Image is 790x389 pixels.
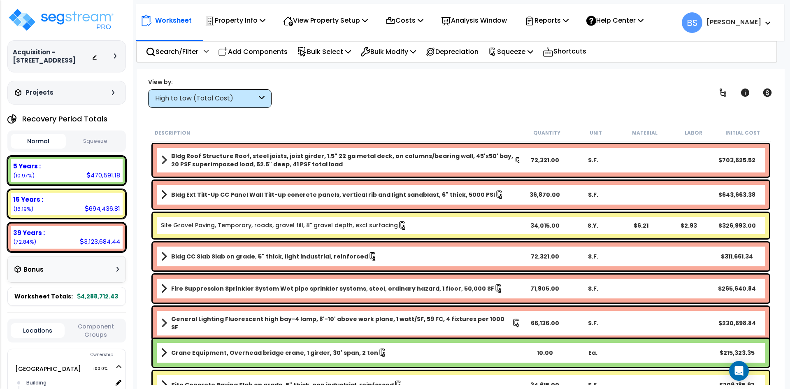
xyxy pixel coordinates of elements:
[713,191,761,199] div: $643,663.38
[590,130,602,136] small: Unit
[569,221,617,230] div: S.Y.
[386,15,423,26] p: Costs
[85,204,120,213] div: 694,436.81
[283,15,368,26] p: View Property Setup
[729,361,749,381] div: Open Intercom Messenger
[521,381,569,389] div: 34,615.00
[161,221,407,230] a: Individual Item
[713,349,761,357] div: $215,323.35
[80,237,120,246] div: 3,123,684.44
[214,42,292,61] div: Add Components
[569,319,617,327] div: S.F.
[69,322,123,339] button: Component Groups
[538,42,591,62] div: Shortcuts
[713,319,761,327] div: $230,698.84
[13,172,35,179] small: 10.972784668614398%
[155,130,190,136] small: Description
[665,221,713,230] div: $2.93
[421,42,483,61] div: Depreciation
[26,89,53,97] h3: Projects
[13,162,41,170] b: 5 Years :
[161,189,521,200] a: Assembly Title
[441,15,507,26] p: Analysis Window
[713,221,761,230] div: $326,993.00
[13,205,33,212] small: 16.192198039260933%
[171,315,512,331] b: General Lighting Fluorescent high bay-4 lamp, 8'-10' above work plane, 1 watt/SF, 59 FC, 4 fixtur...
[218,46,288,57] p: Add Components
[13,48,92,65] h3: Acquisition - [STREET_ADDRESS]
[13,195,43,204] b: 15 Years :
[161,315,521,331] a: Assembly Title
[713,252,761,261] div: $311,661.34
[706,18,761,26] b: [PERSON_NAME]
[161,347,521,359] a: Assembly Title
[171,191,495,199] b: Bldg Ext Tilt-Up CC Panel Wall Tilt-up concrete panels, vertical rib and light sandblast, 6" thic...
[725,130,760,136] small: Initial Cost
[13,228,45,237] b: 39 Years :
[68,134,123,149] button: Squeeze
[161,283,521,294] a: Assembly Title
[521,252,569,261] div: 72,321.00
[171,349,378,357] b: Crane Equipment, Overhead bridge crane, 1 girder, 30' span, 2 ton
[569,349,617,357] div: Ea.
[22,115,107,123] h4: Recovery Period Totals
[146,46,198,57] p: Search/Filter
[521,319,569,327] div: 66,136.00
[86,171,120,179] div: 470,591.18
[77,292,118,300] b: 4,288,712.43
[425,46,479,57] p: Depreciation
[569,191,617,199] div: S.F.
[161,251,521,262] a: Assembly Title
[521,284,569,293] div: 71,905.00
[533,130,560,136] small: Quantity
[205,15,265,26] p: Property Info
[713,381,761,389] div: $209,185.97
[521,156,569,164] div: 72,321.00
[93,364,115,374] span: 100.0%
[155,94,257,103] div: High to Low (Total Cost)
[24,378,112,388] div: Building
[617,221,665,230] div: $6.21
[488,46,533,57] p: Squeeze
[11,323,65,338] button: Locations
[685,130,702,136] small: Labor
[525,15,569,26] p: Reports
[24,350,125,360] div: Ownership
[569,252,617,261] div: S.F.
[15,365,81,373] a: [GEOGRAPHIC_DATA] 100.0%
[360,46,416,57] p: Bulk Modify
[171,152,515,168] b: Bldg Roof Structure Roof, steel joists, joist girder, 1.5" 22 ga metal deck, on columns/bearing w...
[713,156,761,164] div: $703,625.52
[521,349,569,357] div: 10.00
[171,381,394,389] b: Site Concrete Paving Slab on grade, 5" thick, non industrial, reinforced
[586,15,644,26] p: Help Center
[569,156,617,164] div: S.F.
[155,15,192,26] p: Worksheet
[521,191,569,199] div: 36,870.00
[569,381,617,389] div: S.F.
[7,7,114,32] img: logo_pro_r.png
[161,152,521,168] a: Assembly Title
[11,134,66,149] button: Normal
[521,221,569,230] div: 34,015.00
[682,12,702,33] span: BS
[23,266,44,273] h3: Bonus
[148,78,272,86] div: View by:
[13,238,36,245] small: 72.83501729212466%
[171,252,368,261] b: Bldg CC Slab Slab on grade, 5" thick, light industrial, reinforced
[171,284,494,293] b: Fire Suppression Sprinkler System Wet pipe sprinkler systems, steel, ordinary hazard, 1 floor, 50...
[14,292,73,300] span: Worksheet Totals:
[569,284,617,293] div: S.F.
[632,130,658,136] small: Material
[543,46,586,58] p: Shortcuts
[297,46,351,57] p: Bulk Select
[713,284,761,293] div: $265,640.84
